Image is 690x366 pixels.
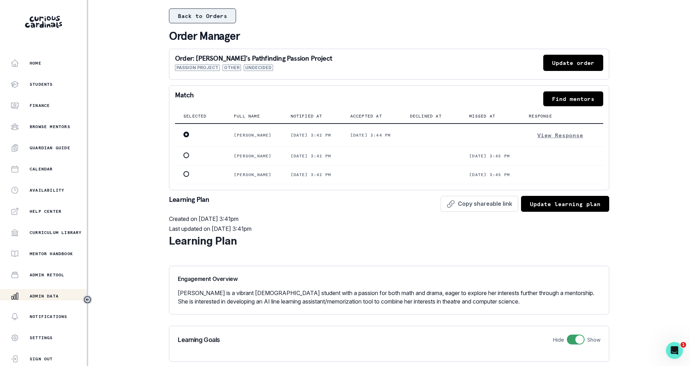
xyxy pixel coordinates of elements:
p: Selected [183,113,207,119]
p: [DATE] 3:44 pm [350,132,393,138]
p: [DATE] 3:42 pm [291,132,333,138]
span: Other [223,65,241,71]
p: Admin Data [30,293,59,299]
img: Curious Cardinals Logo [25,16,62,28]
p: Missed at [469,113,495,119]
p: [PERSON_NAME] [234,172,274,178]
p: [DATE] 3:42 pm [291,153,333,159]
p: [PERSON_NAME] [234,132,274,138]
p: Order Manager [169,29,609,43]
p: Show [587,336,600,343]
p: Match [175,91,194,106]
p: Finance [30,103,50,108]
p: [DATE] 3:42 pm [291,172,333,178]
iframe: Intercom live chat [666,342,683,359]
p: Home [30,60,41,66]
p: Browse Mentors [30,124,70,130]
p: Mentor Handbook [30,251,73,257]
p: [PERSON_NAME] [234,153,274,159]
p: Engagement Overview [178,275,600,283]
p: [DATE] 3:45 pm [469,172,512,178]
p: Full name [234,113,260,119]
p: Availability [30,187,64,193]
p: Admin Retool [30,272,64,278]
span: 1 [680,342,686,348]
p: Curriculum Library [30,230,82,235]
p: Created on [DATE] 3:41pm [169,215,609,223]
p: Order: [PERSON_NAME]'s Pathfinding Passion Project [175,55,332,62]
button: Update learning plan [521,196,609,212]
span: Passion Project [175,65,220,71]
p: Notifications [30,314,67,319]
p: Guardian Guide [30,145,70,151]
p: Settings [30,335,53,341]
p: Notified at [291,113,322,119]
p: [PERSON_NAME] is a vibrant [DEMOGRAPHIC_DATA] student with a passion for both math and drama, eag... [178,289,600,306]
p: Last updated on [DATE] 3:41pm [169,224,609,233]
p: Learning Plan [169,196,210,212]
p: [DATE] 3:45 pm [469,153,512,159]
p: Declined at [410,113,442,119]
p: Students [30,82,53,87]
span: Undecided [244,65,273,71]
button: Back to Orders [169,8,236,23]
p: Learning Goals [178,335,220,344]
p: Help Center [30,209,61,214]
div: Learning Plan [169,233,609,249]
p: Accepted at [350,113,382,119]
p: Hide [553,336,564,343]
button: Toggle sidebar [83,295,92,304]
button: Copy shareable link [441,196,518,212]
p: Sign Out [30,356,53,362]
button: Update order [543,55,603,71]
button: Find mentors [543,91,603,106]
p: Response [529,113,552,119]
p: Calendar [30,166,53,172]
button: View Response [529,130,592,141]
